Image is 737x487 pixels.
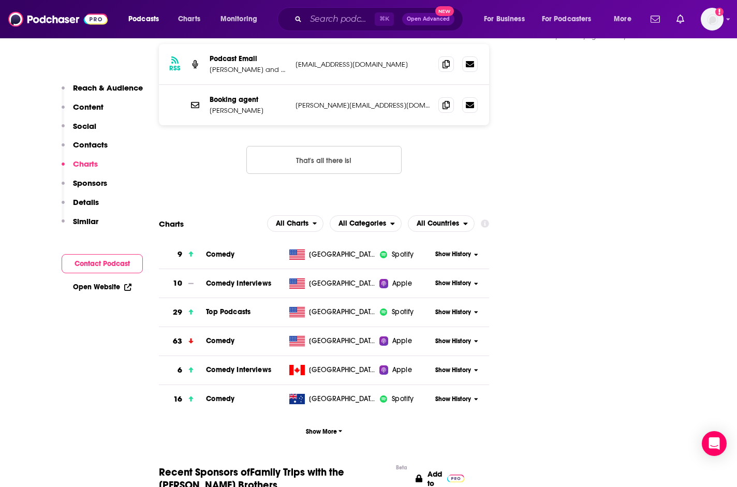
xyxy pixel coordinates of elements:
h2: Platforms [267,215,324,232]
span: Australia [309,394,376,404]
a: 29 [159,298,206,327]
span: Apple [392,336,412,346]
span: United States [309,307,376,317]
button: open menu [408,215,475,232]
button: Charts [62,159,98,178]
a: 63 [159,327,206,356]
p: Reach & Audience [73,83,143,93]
button: open menu [330,215,402,232]
button: Social [62,121,96,140]
span: Show History [435,279,471,288]
span: For Podcasters [542,12,592,26]
a: Apple [379,336,432,346]
div: Search podcasts, credits, & more... [287,7,473,31]
a: 16 [159,385,206,414]
input: Search podcasts, credits, & more... [306,11,375,27]
span: Top Podcasts [206,307,250,316]
h3: 6 [178,364,182,376]
span: Show History [435,250,471,259]
button: Show History [432,395,482,404]
button: Show History [432,279,482,288]
svg: Add a profile image [715,8,724,16]
button: Nothing here. [246,146,402,174]
h2: Charts [159,219,184,229]
h3: 29 [173,306,182,318]
img: iconImage [379,395,388,403]
a: iconImageSpotify [379,307,432,317]
span: ⌘ K [375,12,394,26]
button: Show More [159,422,489,441]
span: Show More [306,428,343,435]
a: Charts [171,11,207,27]
p: [PERSON_NAME] and [PERSON_NAME] [210,65,287,74]
img: iconImage [379,250,388,259]
span: Spotify [392,394,414,404]
button: Details [62,197,99,216]
h2: Categories [330,215,402,232]
button: Content [62,102,104,121]
span: Apple [392,278,412,289]
a: 9 [159,240,206,269]
h3: 10 [173,277,182,289]
a: Comedy [206,250,234,259]
a: [GEOGRAPHIC_DATA] [285,394,380,404]
span: For Business [484,12,525,26]
button: open menu [535,11,607,27]
span: United States [309,278,376,289]
p: [EMAIL_ADDRESS][DOMAIN_NAME] [296,60,430,69]
span: Comedy [206,394,234,403]
button: Show History [432,250,482,259]
p: Content [73,102,104,112]
div: Beta [396,464,407,471]
h3: 16 [173,393,182,405]
p: [PERSON_NAME] [210,106,287,115]
button: Show History [432,366,482,375]
p: Booking agent [210,95,287,104]
span: All Categories [338,220,386,227]
span: Open Advanced [407,17,450,22]
button: Show History [432,337,482,346]
a: Comedy [206,336,234,345]
a: Open Website [73,283,131,291]
a: Show notifications dropdown [672,10,688,28]
button: open menu [477,11,538,27]
span: Apple [392,365,412,375]
p: Sponsors [73,178,107,188]
a: Comedy Interviews [206,279,271,288]
button: open menu [121,11,172,27]
h3: 63 [173,335,182,347]
a: 6 [159,356,206,385]
p: Contacts [73,140,108,150]
button: Open AdvancedNew [402,13,454,25]
span: More [614,12,631,26]
h3: 9 [178,248,182,260]
span: All Charts [276,220,308,227]
button: Show profile menu [701,8,724,31]
a: [GEOGRAPHIC_DATA] [285,365,380,375]
a: Comedy Interviews [206,365,271,374]
button: open menu [213,11,271,27]
a: 10 [159,269,206,298]
img: Podchaser - Follow, Share and Rate Podcasts [8,9,108,29]
a: [GEOGRAPHIC_DATA] [285,336,380,346]
span: Monitoring [220,12,257,26]
a: [GEOGRAPHIC_DATA] [285,278,380,289]
button: open menu [607,11,644,27]
button: Reach & Audience [62,83,143,102]
span: New [435,6,454,16]
a: iconImageSpotify [379,394,432,404]
span: Spotify [392,307,414,317]
button: Similar [62,216,98,235]
span: United States [309,336,376,346]
p: Similar [73,216,98,226]
p: Podcast Email [210,54,287,63]
span: United States [309,249,376,260]
a: Apple [379,278,432,289]
img: iconImage [379,308,388,316]
span: Show History [435,308,471,317]
a: [GEOGRAPHIC_DATA] [285,307,380,317]
img: Pro Logo [447,475,464,482]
